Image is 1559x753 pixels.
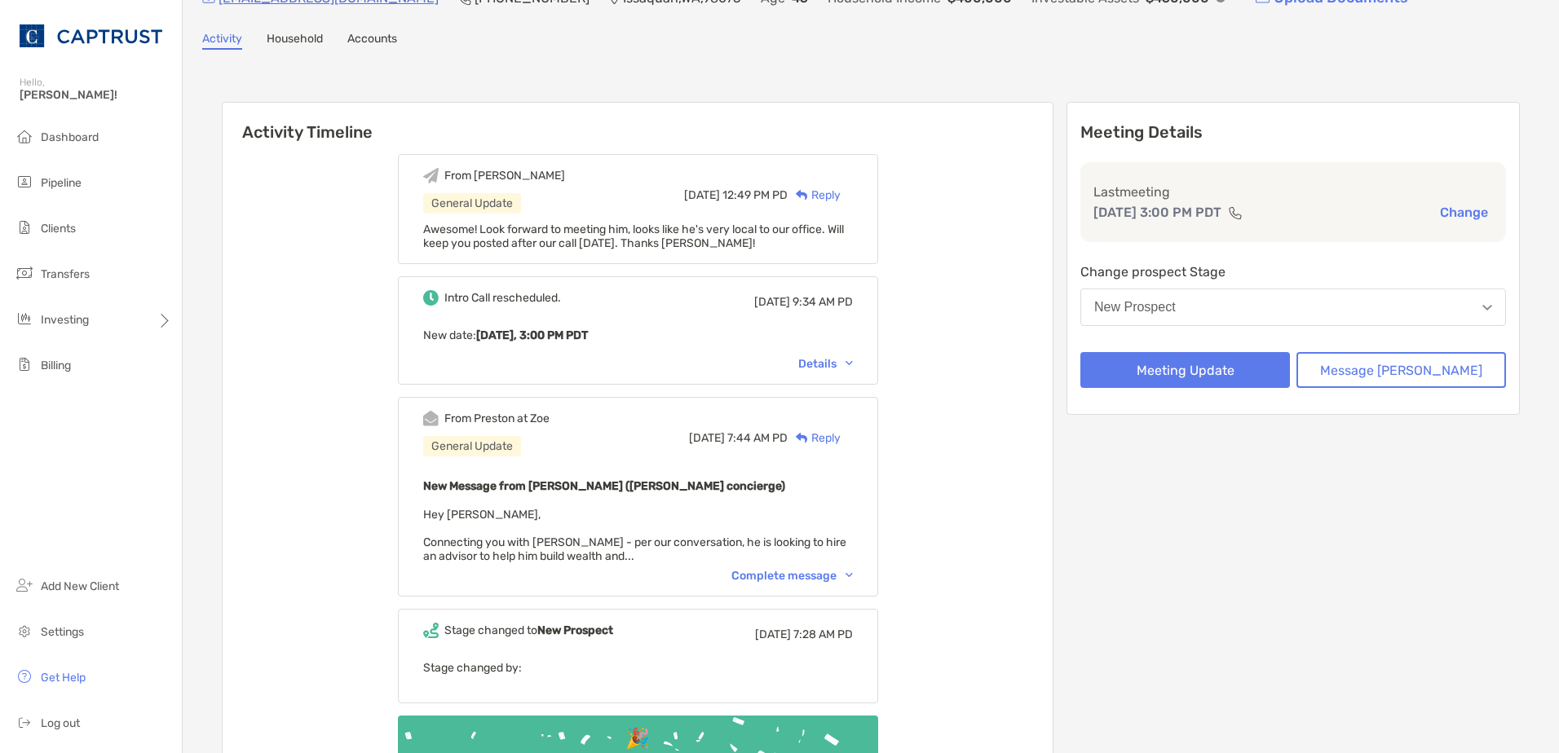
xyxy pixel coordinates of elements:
[15,575,34,595] img: add_new_client icon
[798,357,853,371] div: Details
[444,412,550,425] div: From Preston at Zoe
[423,623,439,638] img: Event icon
[41,716,80,730] span: Log out
[444,623,613,637] div: Stage changed to
[1435,204,1493,221] button: Change
[788,187,841,204] div: Reply
[423,508,846,563] span: Hey [PERSON_NAME], Connecting you with [PERSON_NAME] - per our conversation, he is looking to hir...
[41,625,84,639] span: Settings
[41,267,90,281] span: Transfers
[793,627,853,641] span: 7:28 AM PD
[41,579,119,593] span: Add New Client
[846,573,853,578] img: Chevron icon
[476,328,588,342] b: [DATE], 3:00 PM PDT
[796,190,808,200] img: Reply icon
[41,222,76,236] span: Clients
[15,218,34,237] img: clients icon
[15,263,34,283] img: transfers icon
[15,354,34,374] img: billing icon
[15,667,34,686] img: get-help icon
[41,130,99,144] span: Dashboard
[1093,202,1221,222] p: [DATE] 3:00 PM PDT
[423,168,439,183] img: Event icon
[444,169,565,183] div: From [PERSON_NAME]
[444,291,561,305] div: Intro Call rescheduled.
[796,433,808,443] img: Reply icon
[727,431,788,445] span: 7:44 AM PD
[423,411,439,426] img: Event icon
[15,621,34,641] img: settings icon
[41,359,71,372] span: Billing
[722,188,788,202] span: 12:49 PM PD
[41,176,82,190] span: Pipeline
[684,188,720,202] span: [DATE]
[223,103,1053,142] h6: Activity Timeline
[423,479,785,493] b: New Message from [PERSON_NAME] ([PERSON_NAME] concierge)
[41,671,86,685] span: Get Help
[846,361,853,366] img: Chevron icon
[1094,300,1176,315] div: New Prospect
[793,295,853,309] span: 9:34 AM PD
[202,32,242,50] a: Activity
[1080,288,1506,326] button: New Prospect
[1093,182,1493,202] p: Last meeting
[1080,262,1506,282] p: Change prospect Stage
[423,325,853,346] p: New date :
[423,290,439,306] img: Event icon
[423,222,844,250] span: Awesome! Look forward to meeting him, looks like he's very local to our office. Will keep you pos...
[1080,122,1506,143] p: Meeting Details
[267,32,323,50] a: Household
[15,309,34,328] img: investing icon
[15,172,34,192] img: pipeline icon
[689,431,725,445] span: [DATE]
[754,295,790,309] span: [DATE]
[41,313,89,327] span: Investing
[15,712,34,732] img: logout icon
[1228,206,1243,219] img: communication type
[619,727,656,751] div: 🎉
[537,623,613,637] b: New Prospect
[423,658,853,678] p: Stage changed by:
[755,627,791,641] span: [DATE]
[20,88,172,102] span: [PERSON_NAME]!
[423,193,521,214] div: General Update
[1296,352,1506,388] button: Message [PERSON_NAME]
[1482,305,1492,310] img: Open dropdown arrow
[20,7,162,65] img: CAPTRUST Logo
[731,569,853,583] div: Complete message
[788,429,841,447] div: Reply
[15,126,34,146] img: dashboard icon
[423,436,521,456] div: General Update
[1080,352,1290,388] button: Meeting Update
[347,32,397,50] a: Accounts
